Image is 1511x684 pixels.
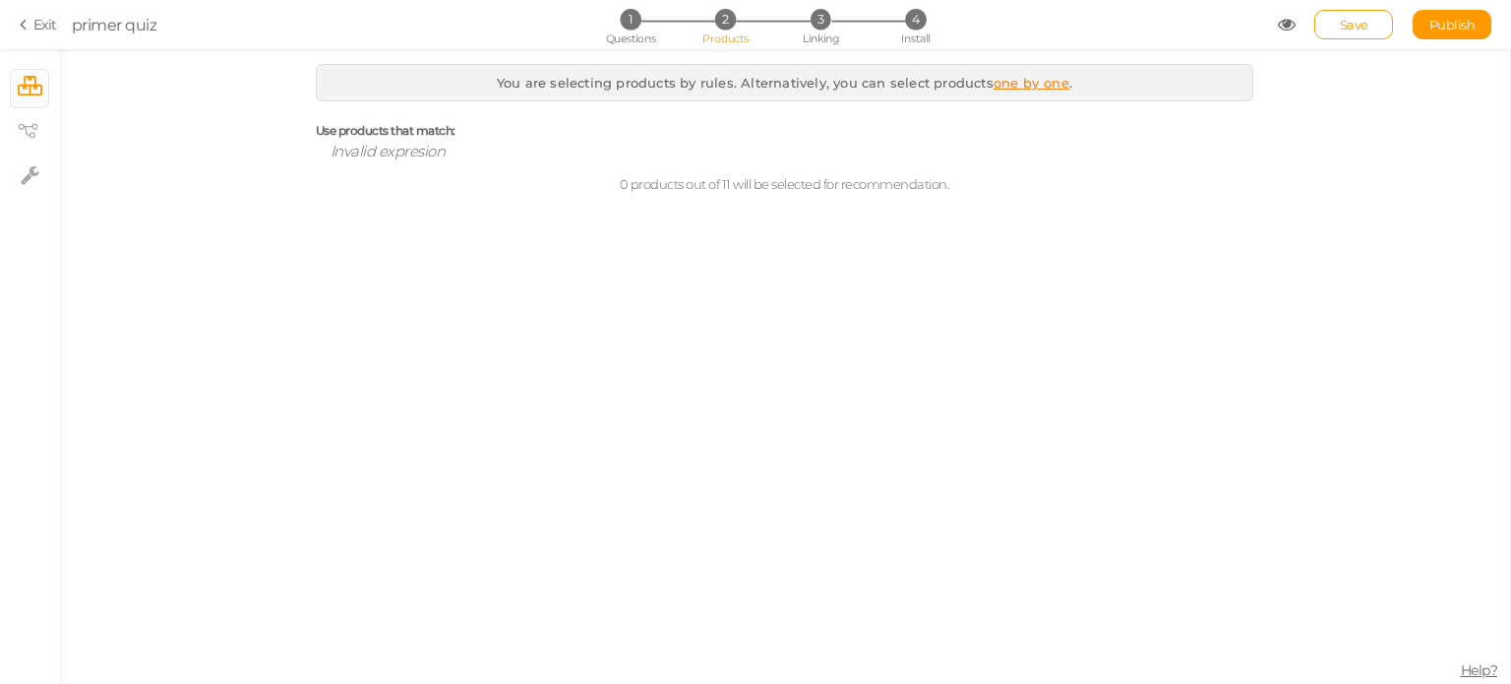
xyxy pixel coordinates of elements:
[803,31,838,45] span: Linking
[811,9,831,30] span: 3
[702,31,749,45] span: Products
[905,9,926,30] span: 4
[870,9,961,30] li: 4 Install
[20,15,57,34] a: Exit
[497,75,994,91] span: You are selecting products by rules. Alternatively, you can select products
[1314,10,1393,39] div: Save
[775,9,867,30] li: 3 Linking
[331,142,446,160] span: Invalid expresion
[1461,661,1498,679] span: Help?
[620,9,640,30] span: 1
[620,176,950,192] span: 0 products out of 11 will be selected for recommendation.
[606,31,656,45] span: Questions
[1069,75,1072,91] span: .
[316,123,455,138] span: Use products that match:
[680,9,771,30] li: 2 Products
[72,13,157,36] div: primer quiz
[994,75,1069,91] a: one by one
[901,31,930,45] span: Install
[584,9,676,30] li: 1 Questions
[715,9,736,30] span: 2
[1429,17,1476,32] span: Publish
[1340,17,1368,32] span: Save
